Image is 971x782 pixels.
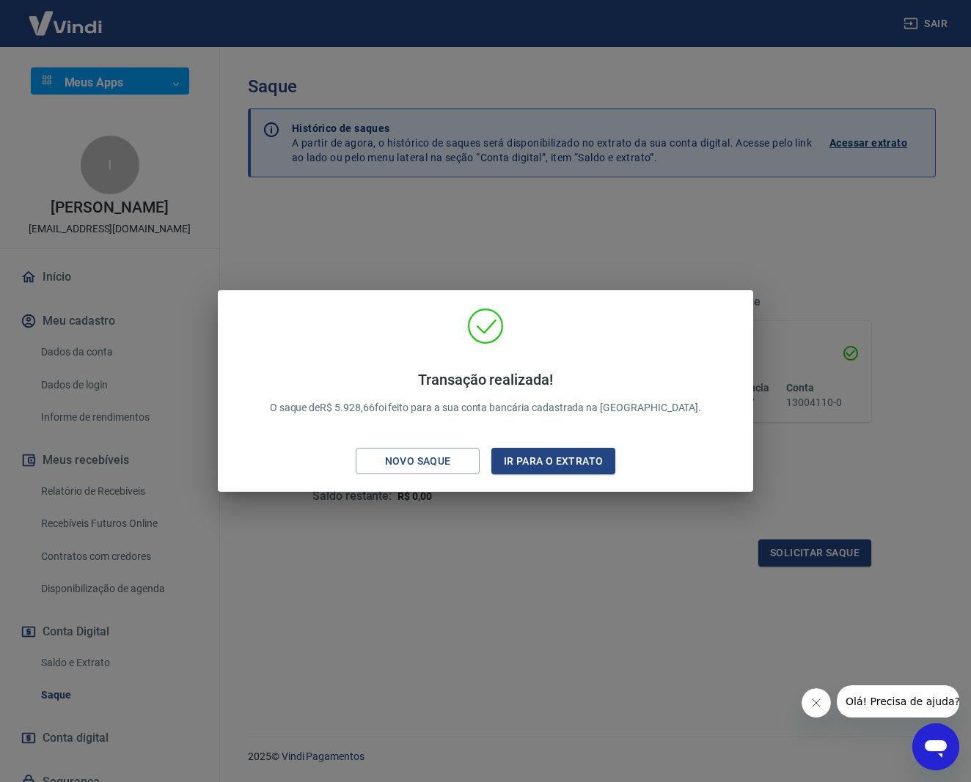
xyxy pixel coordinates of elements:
p: O saque de R$ 5.928,66 foi feito para a sua conta bancária cadastrada na [GEOGRAPHIC_DATA]. [270,371,702,416]
span: Olá! Precisa de ajuda? [9,10,123,22]
iframe: Botão para abrir a janela de mensagens [912,723,959,770]
div: Novo saque [367,452,469,471]
iframe: Mensagem da empresa [837,685,959,718]
button: Novo saque [356,448,480,475]
h4: Transação realizada! [270,371,702,388]
button: Ir para o extrato [491,448,615,475]
iframe: Fechar mensagem [802,688,831,718]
